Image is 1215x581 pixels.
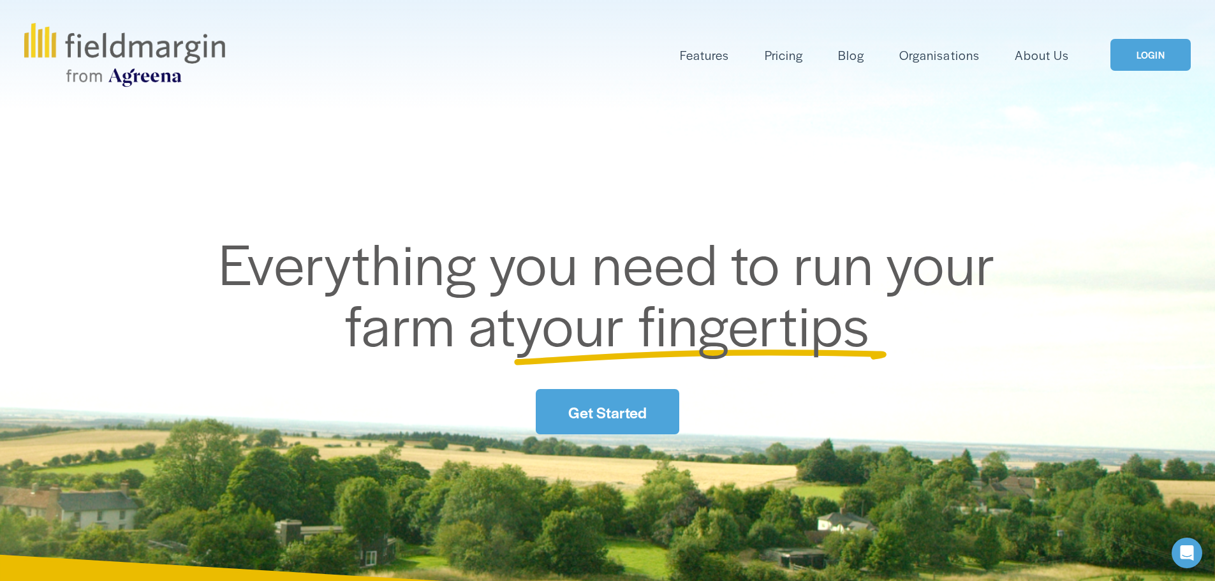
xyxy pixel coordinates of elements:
a: Get Started [536,389,679,434]
a: Pricing [765,45,803,66]
span: your fingertips [516,283,870,363]
img: fieldmargin.com [24,23,225,87]
div: Open Intercom Messenger [1172,538,1202,568]
span: Everything you need to run your farm at [219,222,1009,363]
span: Features [680,46,729,64]
a: About Us [1015,45,1069,66]
a: LOGIN [1110,39,1191,71]
a: Blog [838,45,864,66]
a: folder dropdown [680,45,729,66]
a: Organisations [899,45,979,66]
